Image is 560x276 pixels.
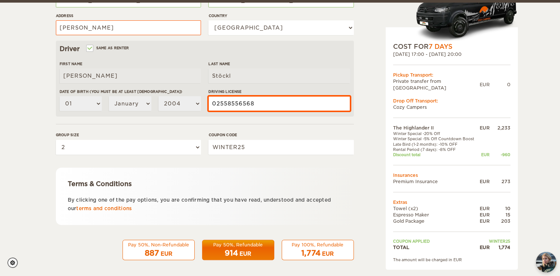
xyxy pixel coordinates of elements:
div: EUR [478,212,489,218]
label: First Name [60,61,201,67]
button: Pay 50%, Non-Refundable 887 EUR [123,240,195,260]
div: EUR [480,81,490,88]
button: Pay 50%, Refundable 914 EUR [202,240,274,260]
a: terms and conditions [76,206,132,211]
div: EUR [478,218,489,224]
input: e.g. William [60,68,201,83]
td: Winter Special -5% Off Countdown Boost [393,136,478,141]
input: e.g. Smith [208,68,350,83]
div: -960 [490,152,510,157]
div: 15 [490,212,510,218]
div: 10 [490,205,510,212]
td: Extras [393,199,510,205]
div: 0 [490,81,510,88]
input: e.g. 14789654B [208,96,350,111]
td: WINTER25 [478,239,510,244]
div: COST FOR [393,42,510,51]
label: Driving License [208,89,350,94]
td: Gold Package [393,218,478,224]
div: Pay 50%, Refundable [207,242,269,248]
div: Pay 100%, Refundable [286,242,349,248]
div: 203 [490,218,510,224]
div: Driver [60,44,350,53]
span: 7 Days [429,43,452,50]
div: 1,774 [490,244,510,250]
td: The Highlander II [393,125,478,131]
input: e.g. Street, City, Zip Code [56,20,201,35]
div: EUR [239,250,251,258]
div: Pickup Transport: [393,72,510,78]
td: Coupon applied [393,239,478,244]
td: Cozy Campers [393,104,510,110]
div: The amount will be charged in EUR [393,257,510,262]
a: Cookie settings [7,258,23,268]
div: EUR [161,250,172,258]
div: Pay 50%, Non-Refundable [127,242,190,248]
label: Date of birth (You must be at least [DEMOGRAPHIC_DATA]) [60,89,201,94]
div: EUR [478,125,489,131]
div: EUR [478,205,489,212]
label: Address [56,13,201,18]
div: Drop Off Transport: [393,97,510,104]
label: Same as renter [87,44,129,51]
td: Private transfer from [GEOGRAPHIC_DATA] [393,78,480,91]
td: Discount total [393,152,478,157]
button: Pay 100%, Refundable 1,774 EUR [282,240,354,260]
button: chat-button [536,252,556,272]
td: Premium Insurance [393,178,478,184]
div: EUR [478,152,489,157]
div: 2,233 [490,125,510,131]
div: EUR [322,250,334,258]
p: By clicking one of the pay options, you are confirming that you have read, understood and accepte... [68,196,342,213]
label: Last Name [208,61,350,67]
td: Winter Special -20% Off [393,131,478,136]
img: Freyja at Cozy Campers [536,252,556,272]
label: Group size [56,132,201,138]
td: Rental Period (7 days): -8% OFF [393,147,478,152]
td: Insurances [393,172,510,178]
input: Same as renter [87,47,92,51]
div: [DATE] 17:00 - [DATE] 20:00 [393,51,510,57]
td: Late Bird (1-2 months): -10% OFF [393,141,478,147]
div: EUR [478,178,489,184]
label: Coupon code [208,132,353,138]
span: 887 [145,249,159,258]
div: Terms & Conditions [68,179,342,188]
div: 273 [490,178,510,184]
span: 1,774 [301,249,321,258]
label: Country [208,13,353,18]
td: Espresso Maker [393,212,478,218]
td: TOTAL [393,244,478,250]
td: Towel (x2) [393,205,478,212]
span: 914 [225,249,238,258]
div: EUR [478,244,489,250]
